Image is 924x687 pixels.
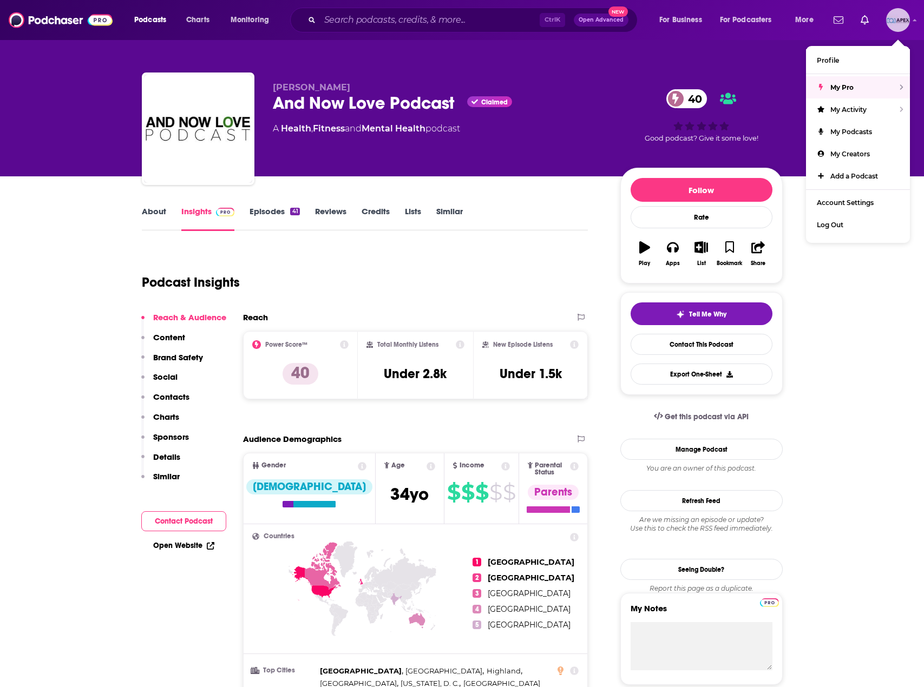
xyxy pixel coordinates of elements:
span: 1 [473,558,481,566]
span: , [487,665,522,677]
span: Income [460,462,484,469]
a: Episodes41 [250,206,299,231]
h2: Power Score™ [265,341,307,348]
span: and [345,123,362,134]
p: Charts [153,412,179,422]
button: open menu [652,11,716,29]
span: New [608,6,628,17]
button: open menu [713,11,788,29]
div: Search podcasts, credits, & more... [300,8,648,32]
h1: Podcast Insights [142,274,240,290]
span: [GEOGRAPHIC_DATA] [488,604,571,614]
img: tell me why sparkle [676,310,685,319]
input: Search podcasts, credits, & more... [320,11,540,29]
span: Countries [264,533,294,540]
button: open menu [788,11,827,29]
span: Podcasts [134,12,166,28]
span: My Activity [830,105,867,114]
img: User Profile [886,8,910,32]
span: 34 yo [390,484,429,505]
span: [GEOGRAPHIC_DATA] [488,557,574,567]
span: [GEOGRAPHIC_DATA] [405,666,482,675]
a: InsightsPodchaser Pro [181,206,235,231]
h2: Audience Demographics [243,434,342,444]
a: Pro website [760,597,779,607]
p: 40 [283,363,318,385]
div: Play [639,260,650,267]
button: Reach & Audience [141,312,226,332]
span: , [320,665,403,677]
span: Logged in as Apex [886,8,910,32]
a: And Now Love Podcast [144,75,252,183]
a: Charts [179,11,216,29]
button: Bookmark [716,234,744,273]
div: Parents [528,485,579,500]
div: List [697,260,706,267]
img: Podchaser Pro [760,598,779,607]
p: Social [153,372,178,382]
button: Charts [141,412,179,432]
a: Health [281,123,311,134]
span: [PERSON_NAME] [273,82,350,93]
a: Seeing Double? [620,559,783,580]
span: [GEOGRAPHIC_DATA] [488,620,571,630]
a: Similar [436,206,463,231]
span: For Business [659,12,702,28]
span: My Creators [830,150,870,158]
span: Account Settings [817,199,874,207]
p: Similar [153,471,180,481]
button: Similar [141,471,180,491]
span: Highland [487,666,521,675]
span: , [311,123,313,134]
span: Charts [186,12,209,28]
span: $ [461,484,474,501]
span: , [405,665,484,677]
a: Mental Health [362,123,425,134]
p: Sponsors [153,432,189,442]
span: More [795,12,814,28]
a: Contact This Podcast [631,334,772,355]
span: Monitoring [231,12,269,28]
span: $ [489,484,502,501]
p: Content [153,332,185,342]
button: Details [141,452,180,472]
button: Follow [631,178,772,202]
a: About [142,206,166,231]
p: Details [153,452,180,462]
a: Show notifications dropdown [829,11,848,29]
div: A podcast [273,122,460,135]
span: For Podcasters [720,12,772,28]
button: Export One-Sheet [631,364,772,385]
button: Share [744,234,772,273]
span: Parental Status [535,462,568,476]
span: Get this podcast via API [665,412,749,421]
a: Add a Podcast [806,165,910,187]
button: Show profile menu [886,8,910,32]
a: Credits [362,206,390,231]
span: 2 [473,573,481,582]
span: [GEOGRAPHIC_DATA] [488,573,574,583]
div: Apps [666,260,680,267]
button: List [687,234,715,273]
a: Profile [806,49,910,71]
span: My Pro [830,83,854,91]
span: $ [503,484,515,501]
span: Profile [817,56,839,64]
a: Lists [405,206,421,231]
span: $ [447,484,460,501]
button: tell me why sparkleTell Me Why [631,302,772,325]
button: Apps [659,234,687,273]
div: Rate [631,206,772,228]
a: Show notifications dropdown [856,11,873,29]
button: Contacts [141,392,189,412]
button: Contact Podcast [141,511,226,531]
span: 4 [473,605,481,613]
button: Sponsors [141,432,189,452]
div: 40Good podcast? Give it some love! [620,82,783,149]
button: Play [631,234,659,273]
a: Open Website [153,541,214,550]
button: Refresh Feed [620,490,783,511]
a: Fitness [313,123,345,134]
ul: Show profile menu [806,46,910,243]
span: Age [391,462,405,469]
